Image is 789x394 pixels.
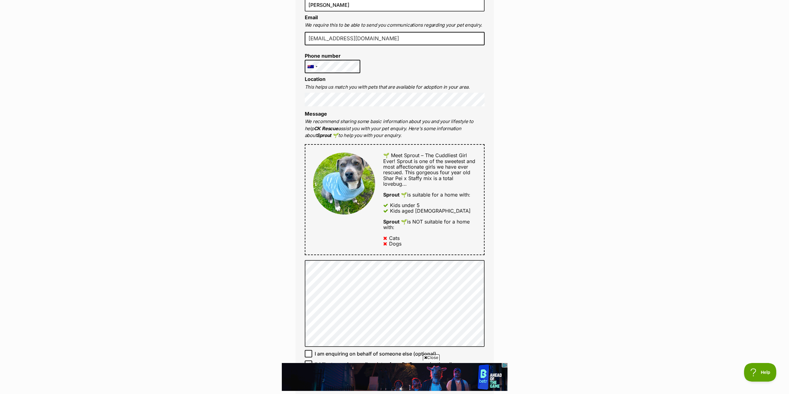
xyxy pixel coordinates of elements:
[305,76,326,82] label: Location
[305,53,361,59] label: Phone number
[313,153,375,215] img: Sprout 🌱
[383,158,475,187] span: Sprout is one of the sweetest and most affectionate girls we have ever rescued. This gorgeous fou...
[423,354,440,361] span: Close
[314,126,338,131] strong: CK Rescue
[305,60,319,73] div: Australia: +61
[305,84,485,91] p: This helps us match you with pets that are available for adoption in your area.
[390,208,471,214] div: Kids aged [DEMOGRAPHIC_DATA]
[317,132,338,138] strong: Sprout 🌱
[383,152,467,164] span: 🌱 Meet Sprout – The Cuddliest Girl Ever!
[389,235,400,241] div: Cats
[389,241,401,246] div: Dogs
[383,219,407,225] strong: Sprout 🌱
[383,192,476,197] div: is suitable for a home with:
[390,202,420,208] div: Kids under 5
[305,111,327,117] label: Message
[744,363,777,382] iframe: Help Scout Beacon - Open
[305,118,485,139] p: We recommend sharing some basic information about you and your lifestyle to help assist you with ...
[305,14,318,20] label: Email
[305,22,485,29] p: We require this to be able to send you communications regarding your pet enquiry.
[383,192,407,198] strong: Sprout 🌱
[383,219,476,230] div: is NOT suitable for a home with:
[315,350,436,357] span: I am enquiring on behalf of someone else (optional)
[282,363,508,391] iframe: Advertisement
